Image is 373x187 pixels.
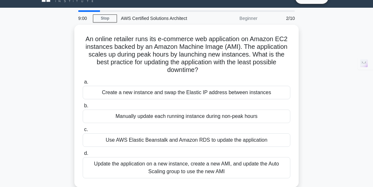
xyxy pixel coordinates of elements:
[83,157,290,178] div: Update the application on a new instance, create a new AMI, and update the Auto Scaling group to ...
[84,127,88,132] span: c.
[84,150,88,156] span: d.
[93,14,117,22] a: Stop
[74,12,93,25] div: 9:00
[83,86,290,99] div: Create a new instance and swap the Elastic IP address between instances
[205,12,261,25] div: Beginner
[83,133,290,147] div: Use AWS Elastic Beanstalk and Amazon RDS to update the application
[117,12,205,25] div: AWS Certified Solutions Architect
[84,79,88,85] span: a.
[84,103,88,108] span: b.
[82,35,291,74] h5: An online retailer runs its e-commerce web application on Amazon EC2 instances backed by an Amazo...
[261,12,299,25] div: 2/10
[83,110,290,123] div: Manually update each running instance during non-peak hours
